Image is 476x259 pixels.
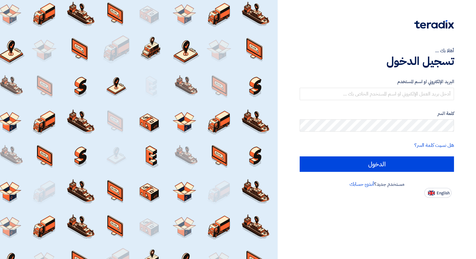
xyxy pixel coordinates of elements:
span: English [437,191,450,195]
input: الدخول [300,156,454,172]
h1: تسجيل الدخول [300,54,454,68]
label: كلمة السر [300,110,454,117]
div: مستخدم جديد؟ [300,180,454,188]
div: أهلا بك ... [300,47,454,54]
img: en-US.png [428,191,435,195]
input: أدخل بريد العمل الإلكتروني او اسم المستخدم الخاص بك ... [300,88,454,100]
button: English [424,188,452,198]
a: أنشئ حسابك [350,180,374,188]
label: البريد الإلكتروني او اسم المستخدم [300,78,454,85]
a: هل نسيت كلمة السر؟ [414,142,454,149]
img: Teradix logo [414,20,454,29]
